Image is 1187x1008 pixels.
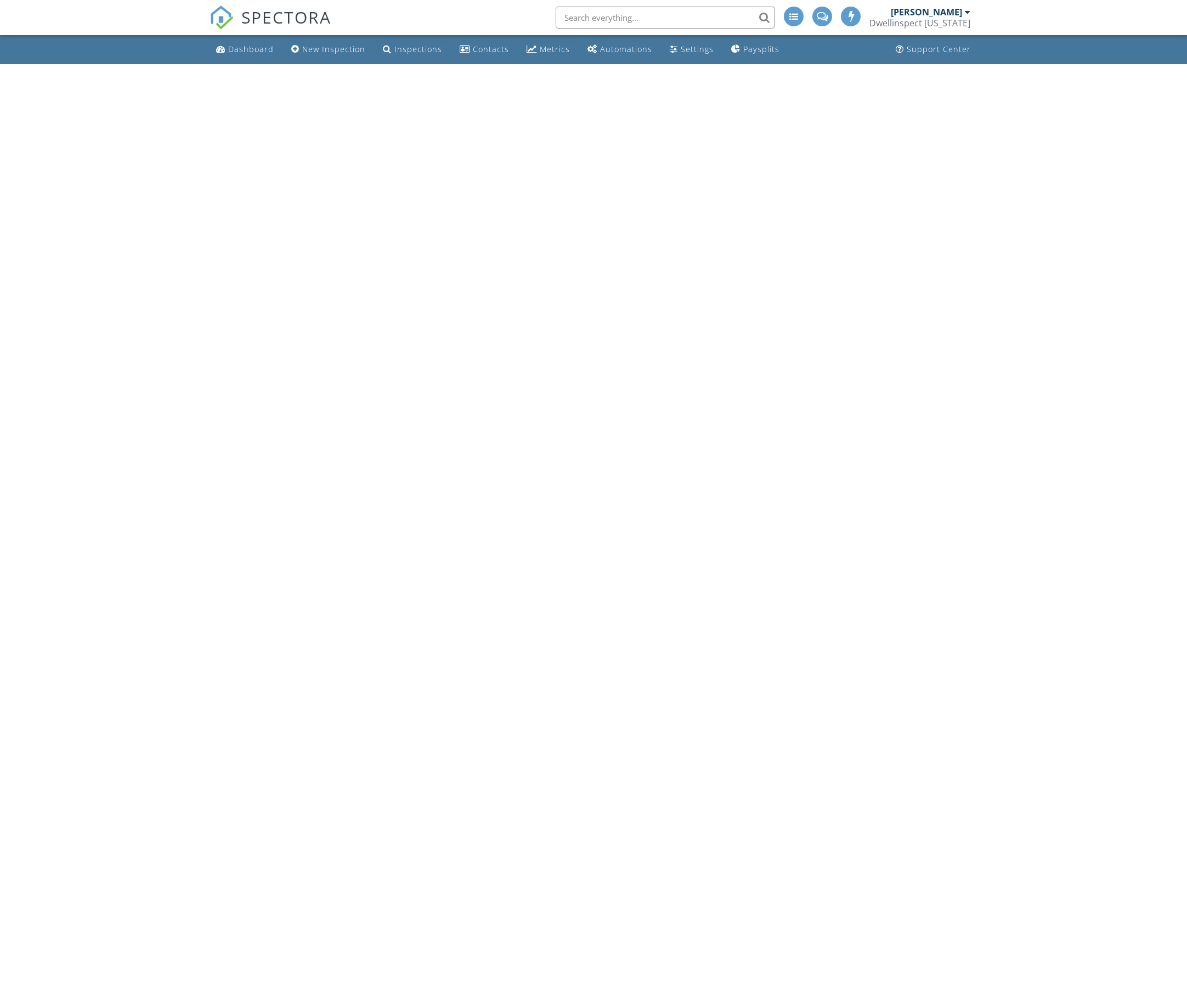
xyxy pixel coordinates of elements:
div: Automations [600,44,652,54]
div: Contacts [473,44,509,54]
span: SPECTORA [241,5,331,29]
a: Support Center [891,39,975,60]
div: Settings [681,44,714,54]
a: Settings [665,39,718,60]
div: Support Center [907,44,971,54]
div: New Inspection [302,44,365,54]
div: Paysplits [743,44,779,54]
div: [PERSON_NAME] [891,7,962,18]
a: Automations (Advanced) [583,39,657,60]
a: SPECTORA [210,15,331,38]
a: Dashboard [212,39,278,60]
div: Metrics [540,44,570,54]
a: Metrics [522,39,574,60]
a: New Inspection [287,39,370,60]
a: Inspections [378,39,446,60]
a: Paysplits [727,39,784,60]
a: Contacts [455,39,513,60]
img: The Best Home Inspection Software - Spectora [210,5,234,30]
div: Dwellinspect Arizona [869,18,970,29]
div: Dashboard [228,44,274,54]
div: Inspections [394,44,442,54]
input: Search everything... [556,7,775,29]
